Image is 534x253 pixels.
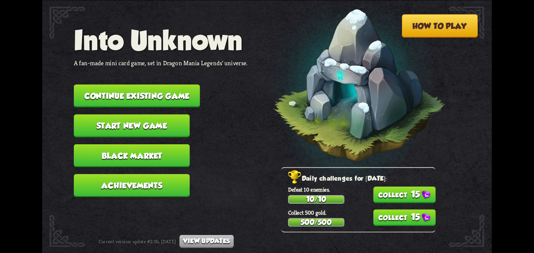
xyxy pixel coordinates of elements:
button: Black Market [74,144,190,167]
button: How to play [402,14,478,37]
p: Defeat 10 enemies. [288,186,435,193]
button: View updates [179,235,233,248]
div: Current version: update #2.0b, [DATE] [99,235,234,248]
div: 10/10 [289,196,344,203]
p: Collect 500 gold. [288,209,435,216]
button: Achievements [74,174,190,197]
h1: Into Unknown [74,25,248,55]
button: 15 [373,187,436,203]
img: Golden_Trophy_Icon.png [288,170,302,184]
div: 500/500 [289,219,344,226]
button: Continue existing game [74,84,200,107]
p: A fan-made mini card game, set in Dragon Mania Legends' universe. [74,59,248,67]
h2: Daily challenges for [DATE]: [288,173,435,184]
button: 15 [373,209,436,226]
button: Start new game [74,114,190,137]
